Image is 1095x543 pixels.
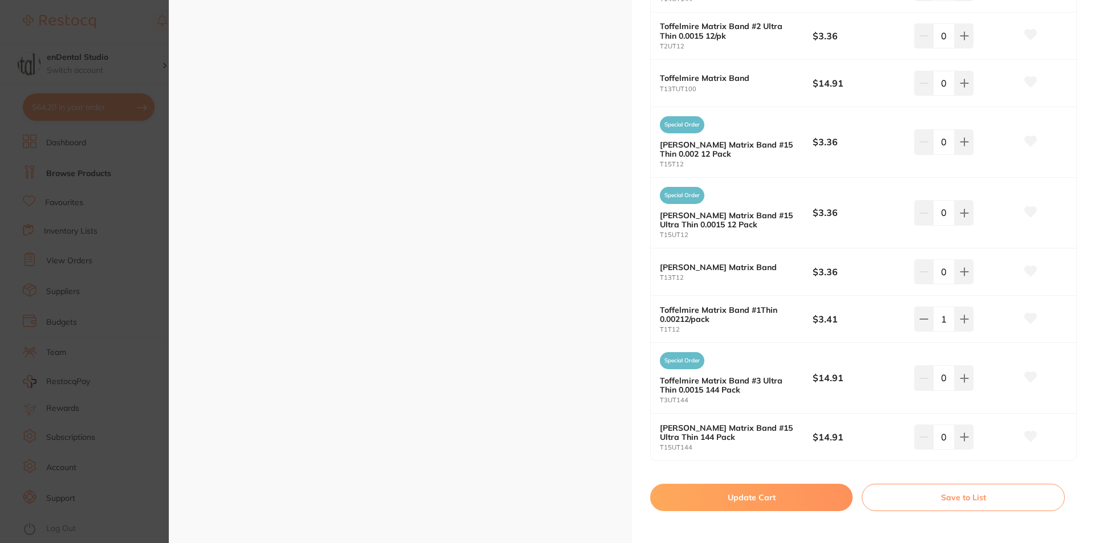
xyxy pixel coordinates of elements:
[660,352,704,369] span: Special Order
[660,231,813,239] small: T15UT12
[660,444,813,451] small: T15UT144
[660,274,813,281] small: T13T12
[660,116,704,133] span: Special Order
[660,161,813,168] small: T15T12
[650,484,853,511] button: Update Cart
[660,211,797,229] b: [PERSON_NAME] Matrix Band #15 Ultra Thin 0.0015 12 Pack
[813,431,905,443] b: $14.91
[862,484,1065,511] button: Save to List
[813,30,905,42] b: $3.36
[813,266,905,278] b: $3.36
[660,74,797,83] b: Toffelmire Matrix Band
[660,43,813,50] small: T2UT12
[660,305,797,324] b: Toffelmire Matrix Band #1Thin 0.00212/pack
[660,85,813,93] small: T13TUT100
[813,77,905,89] b: $14.91
[660,326,813,333] small: T1T12
[660,397,813,404] small: T3UT144
[660,187,704,204] span: Special Order
[813,206,905,219] b: $3.36
[660,423,797,442] b: [PERSON_NAME] Matrix Band #15 Ultra Thin 144 Pack
[660,376,797,394] b: Toffelmire Matrix Band #3 Ultra Thin 0.0015 144 Pack
[660,22,797,40] b: Toffelmire Matrix Band #2 Ultra Thin 0.0015 12/pk
[813,136,905,148] b: $3.36
[813,371,905,384] b: $14.91
[660,263,797,272] b: [PERSON_NAME] Matrix Band
[660,140,797,158] b: [PERSON_NAME] Matrix Band #15 Thin 0.002 12 Pack
[813,313,905,325] b: $3.41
